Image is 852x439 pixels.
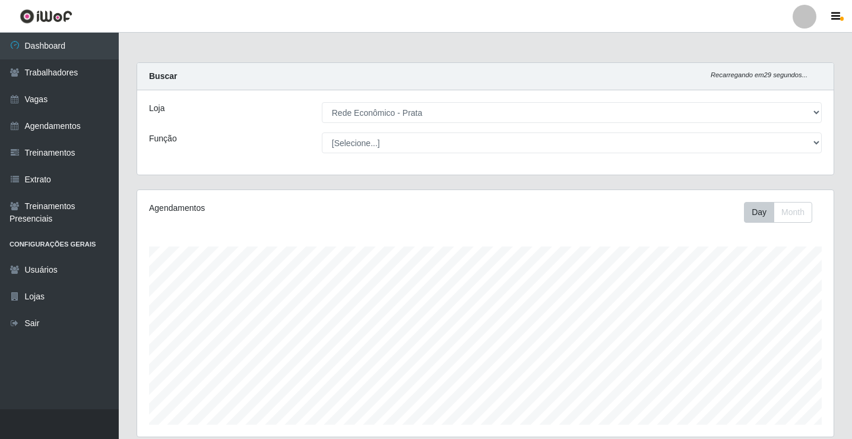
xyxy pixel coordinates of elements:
[20,9,72,24] img: CoreUI Logo
[149,132,177,145] label: Função
[711,71,807,78] i: Recarregando em 29 segundos...
[149,71,177,81] strong: Buscar
[149,202,419,214] div: Agendamentos
[744,202,774,223] button: Day
[744,202,812,223] div: First group
[149,102,164,115] label: Loja
[774,202,812,223] button: Month
[744,202,822,223] div: Toolbar with button groups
